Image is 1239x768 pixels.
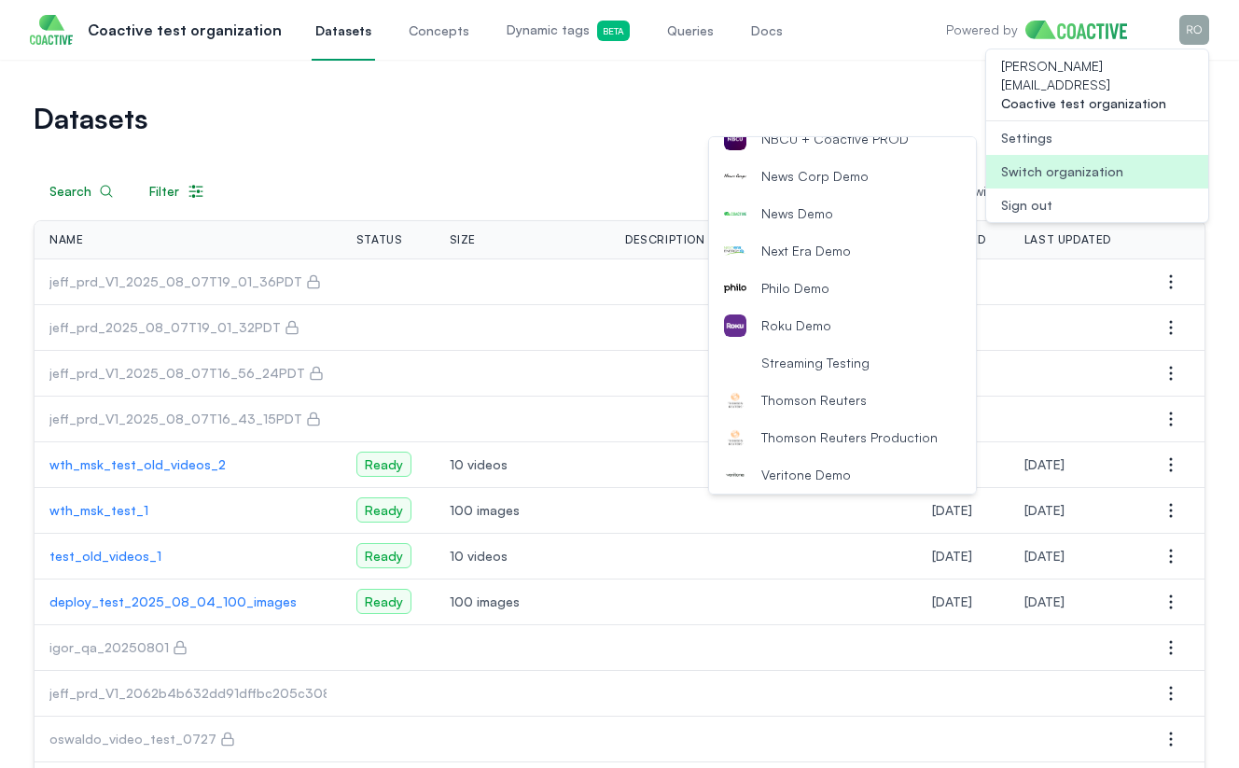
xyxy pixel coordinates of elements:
span: Thomson Reuters [761,391,867,410]
td: hidden value [341,259,435,305]
td: hidden value [435,397,611,442]
div: Switch organization [1001,162,1123,181]
td: hidden value [341,351,435,397]
img: Coactive test organization [30,15,73,45]
p: jeff_prd_2025_08_07T19_01_32PDT [49,318,281,337]
img: Roku Demo [724,314,746,337]
td: hidden value [341,717,435,762]
img: Menu for the logged in user [1179,15,1209,45]
span: Size [450,232,476,247]
span: Ready [356,497,411,523]
td: hidden value [917,625,1009,671]
span: Veritone Demo [761,466,851,484]
span: Dynamic tags [507,21,630,41]
span: Thomson Reuters Production [761,428,938,447]
td: hidden value [435,351,611,397]
span: Tuesday, August 5, 2025 at 12:00:01 PM UTC [932,548,972,564]
td: hidden value [610,671,917,717]
td: hidden value [610,397,917,442]
span: Philo Demo [761,279,829,298]
button: Roku Demo Roku Demo [709,307,976,344]
td: hidden value [435,259,611,305]
span: 100 images [450,501,596,520]
span: Concepts [409,21,469,40]
span: Monday, August 4, 2025 at 1:49:44 PM UTC [1024,593,1065,609]
a: Settings [986,121,1208,155]
img: NBCU + Coactive PROD [724,128,746,150]
p: Coactive test organization [88,19,282,41]
button: Veritone Demo Veritone Demo [709,456,976,494]
span: Queries [667,21,714,40]
td: hidden value [1009,671,1137,717]
span: NBCU + Coactive PROD [761,130,909,148]
button: Next Era Demo Next Era Demo [709,232,976,270]
img: Thomson Reuters [724,389,746,412]
span: Next Era Demo [761,242,851,260]
td: hidden value [610,625,917,671]
span: Description [625,232,705,247]
button: Philo Demo Philo Demo [709,270,976,307]
a: wth_msk_test_1 [49,501,327,520]
button: News Demo News Demo [709,195,976,232]
button: News Corp Demo News Corp Demo [709,158,976,195]
span: Streaming Testing [761,354,870,372]
span: 10 videos [450,455,596,474]
span: [PERSON_NAME][EMAIL_ADDRESS] [1001,57,1193,94]
button: Thomson Reuters Thomson Reuters [709,382,976,419]
td: hidden value [341,671,435,717]
img: Next Era Demo [724,240,746,262]
td: hidden value [917,717,1009,762]
img: Philo Demo [724,277,746,300]
span: Name [49,232,83,247]
a: wth_msk_test_old_videos_2 [49,455,327,474]
p: oswaldo_video_test_0727 [49,730,216,748]
td: hidden value [1009,717,1137,762]
td: hidden value [435,625,611,671]
button: Switch organization [986,155,1208,189]
span: Beta [597,21,630,41]
td: hidden value [341,625,435,671]
td: hidden value [1009,625,1137,671]
p: jeff_prd_V1_2025_08_07T16_43_15PDT [49,410,302,428]
img: Home [1025,21,1142,39]
a: test_old_videos_1 [49,547,327,566]
span: News Corp Demo [761,167,869,186]
span: 100 images [450,593,596,611]
td: hidden value [341,397,435,442]
p: igor_qa_20250801 [49,638,169,657]
button: Filter [133,174,221,209]
span: Ready [356,589,411,614]
span: Ready [356,543,411,568]
td: hidden value [610,259,917,305]
img: Thomson Reuters Production [724,426,746,449]
p: jeff_prd_V1_2025_08_07T16_56_24PDT [49,364,305,383]
button: NBCU + Coactive PROD NBCU + Coactive PROD [709,120,976,158]
span: 10 videos [450,547,596,566]
td: hidden value [610,717,917,762]
td: hidden value [610,305,917,351]
span: Ready [356,452,411,477]
td: hidden value [610,351,917,397]
img: Veritone Demo [724,464,746,486]
h1: Datasets [34,105,1052,132]
button: Search [34,174,130,209]
td: hidden value [435,671,611,717]
span: Roku Demo [761,316,831,335]
img: News Demo [724,202,746,225]
span: News Demo [761,204,833,223]
span: Status [356,232,403,247]
td: hidden value [435,305,611,351]
td: hidden value [341,305,435,351]
td: hidden value [917,671,1009,717]
span: Coactive test organization [1001,94,1193,113]
button: Thomson Reuters Production Thomson Reuters Production [709,419,976,456]
img: News Corp Demo [724,165,746,188]
p: deploy_test_2025_08_04_100_images [49,593,327,611]
p: Powered by [946,21,1018,39]
span: Tuesday, August 5, 2025 at 12:01:35 PM UTC [1024,548,1065,564]
span: Monday, August 4, 2025 at 1:49:09 PM UTC [932,593,972,609]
